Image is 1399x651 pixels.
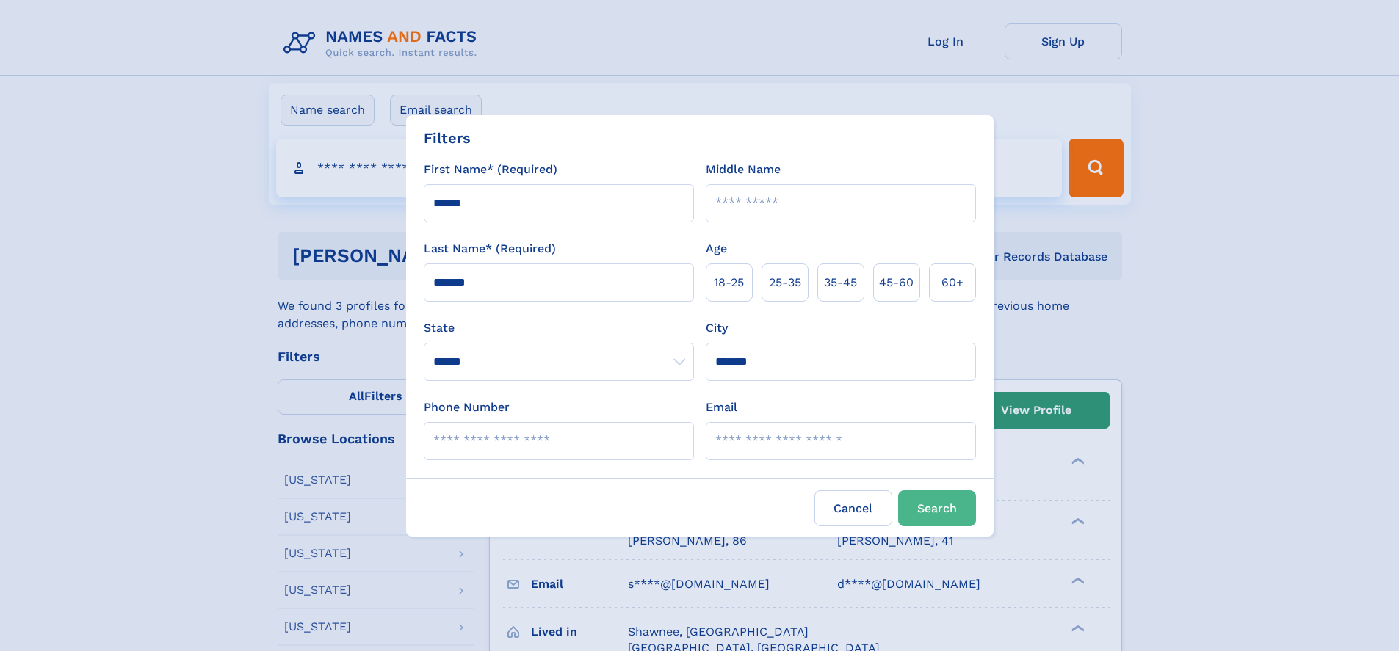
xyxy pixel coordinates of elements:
span: 25‑35 [769,274,801,291]
label: Email [706,399,737,416]
label: Middle Name [706,161,781,178]
label: Cancel [814,490,892,526]
span: 45‑60 [879,274,914,291]
label: Age [706,240,727,258]
label: Phone Number [424,399,510,416]
label: Last Name* (Required) [424,240,556,258]
span: 18‑25 [714,274,744,291]
div: Filters [424,127,471,149]
span: 35‑45 [824,274,857,291]
label: City [706,319,728,337]
label: First Name* (Required) [424,161,557,178]
button: Search [898,490,976,526]
label: State [424,319,694,337]
span: 60+ [941,274,964,291]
